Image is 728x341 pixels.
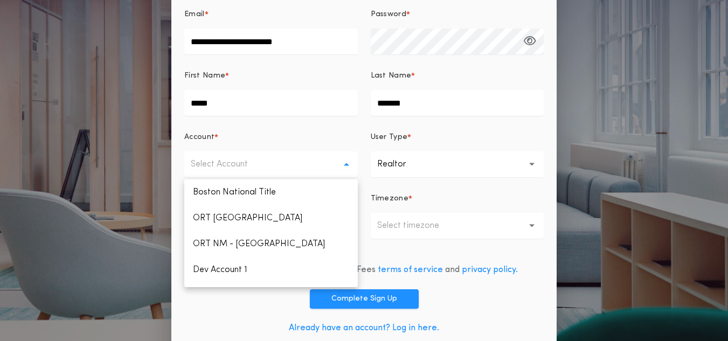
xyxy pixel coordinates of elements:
[184,90,358,116] input: First Name*
[289,324,439,332] a: Already have an account? Log in here.
[310,289,419,309] button: Complete Sign Up
[378,266,443,274] a: terms of service
[371,29,544,54] input: Password*
[524,29,536,54] button: Password*
[371,151,544,177] button: Realtor
[377,219,456,232] p: Select timezone
[184,231,358,257] p: ORT NM - [GEOGRAPHIC_DATA]
[371,213,544,239] button: Select timezone
[184,29,358,54] input: Email*
[184,179,358,205] p: Boston National Title
[184,9,205,20] p: Email
[371,71,412,81] p: Last Name
[184,205,358,231] p: ORT [GEOGRAPHIC_DATA]
[462,266,518,274] a: privacy policy.
[184,151,358,177] button: Select Account
[211,263,518,276] div: By signing up, you agree to 24|Seven Fees and
[371,193,409,204] p: Timezone
[371,90,544,116] input: Last Name*
[371,9,407,20] p: Password
[184,179,358,287] ul: Select Account
[184,257,358,283] p: Dev Account 1
[184,283,358,309] p: Dev Account 2
[191,158,265,171] p: Select Account
[377,158,424,171] p: Realtor
[184,71,225,81] p: First Name
[184,132,214,143] p: Account
[371,132,408,143] p: User Type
